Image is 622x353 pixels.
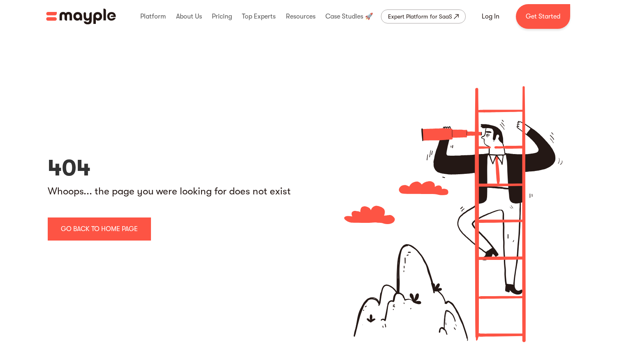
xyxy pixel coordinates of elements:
a: Get Started [516,4,570,29]
a: Expert Platform for SaaS [381,9,466,23]
a: go back to home page [48,217,151,241]
img: Mayple logo [46,9,116,24]
a: home [46,9,116,24]
div: Pricing [210,3,234,30]
div: Whoops... the page you were looking for does not exist [48,185,311,198]
a: Log In [472,7,509,26]
h1: 404 [48,155,311,181]
div: About Us [174,3,204,30]
div: Platform [138,3,168,30]
div: Resources [284,3,318,30]
div: Expert Platform for SaaS [388,12,452,21]
div: Top Experts [240,3,278,30]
